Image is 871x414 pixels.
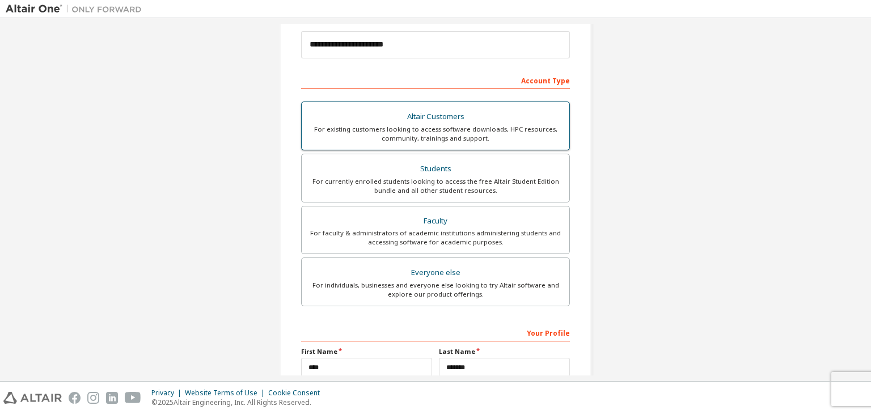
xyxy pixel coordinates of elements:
div: Website Terms of Use [185,388,268,398]
div: For existing customers looking to access software downloads, HPC resources, community, trainings ... [308,125,563,143]
label: First Name [301,347,432,356]
img: Altair One [6,3,147,15]
img: instagram.svg [87,392,99,404]
div: Privacy [151,388,185,398]
div: Account Type [301,71,570,89]
div: Students [308,161,563,177]
div: For individuals, businesses and everyone else looking to try Altair software and explore our prod... [308,281,563,299]
div: For currently enrolled students looking to access the free Altair Student Edition bundle and all ... [308,177,563,195]
div: Everyone else [308,265,563,281]
div: Your Profile [301,323,570,341]
p: © 2025 Altair Engineering, Inc. All Rights Reserved. [151,398,327,407]
div: Cookie Consent [268,388,327,398]
div: Faculty [308,213,563,229]
img: youtube.svg [125,392,141,404]
img: facebook.svg [69,392,81,404]
img: altair_logo.svg [3,392,62,404]
img: linkedin.svg [106,392,118,404]
div: Altair Customers [308,109,563,125]
div: For faculty & administrators of academic institutions administering students and accessing softwa... [308,229,563,247]
label: Last Name [439,347,570,356]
